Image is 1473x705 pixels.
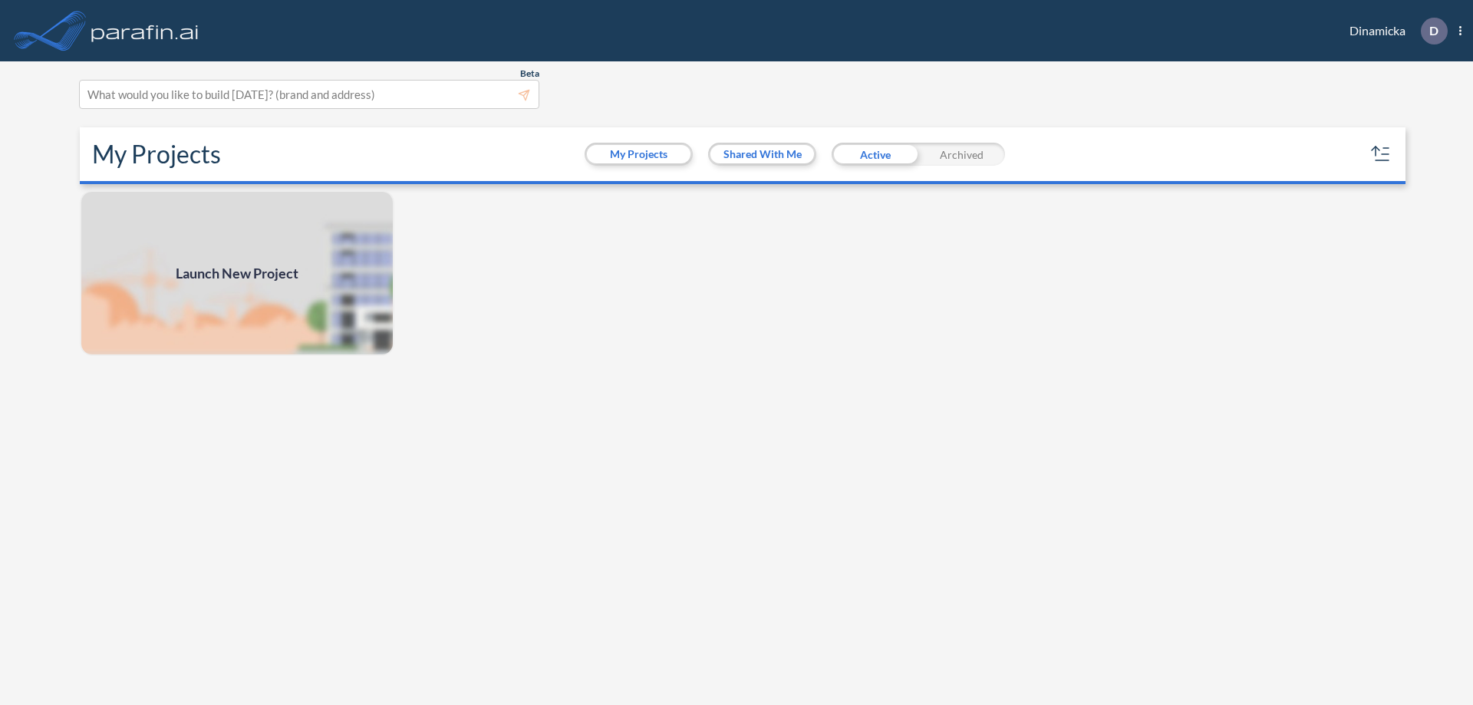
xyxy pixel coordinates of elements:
[710,145,814,163] button: Shared With Me
[80,190,394,356] a: Launch New Project
[88,15,202,46] img: logo
[832,143,918,166] div: Active
[1369,142,1393,166] button: sort
[520,68,539,80] span: Beta
[80,190,394,356] img: add
[1429,24,1438,38] p: D
[918,143,1005,166] div: Archived
[176,263,298,284] span: Launch New Project
[1326,18,1461,44] div: Dinamicka
[92,140,221,169] h2: My Projects
[587,145,690,163] button: My Projects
